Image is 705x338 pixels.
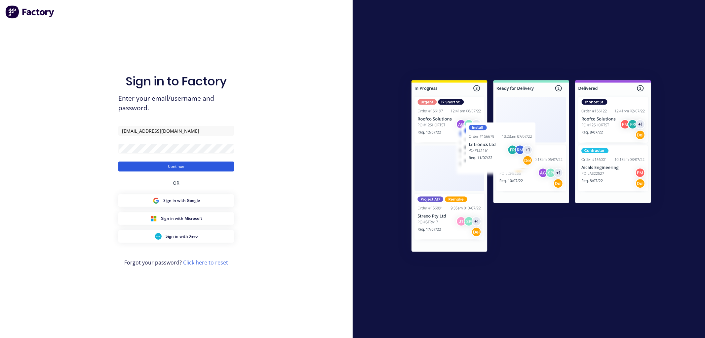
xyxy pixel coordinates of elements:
input: Email/Username [118,126,234,136]
button: Continue [118,162,234,171]
span: Sign in with Xero [166,233,198,239]
h1: Sign in to Factory [126,74,227,88]
img: Microsoft Sign in [150,215,157,222]
img: Sign in [397,67,666,267]
span: Sign in with Google [163,198,200,204]
a: Click here to reset [183,259,228,266]
button: Microsoft Sign inSign in with Microsoft [118,212,234,225]
img: Xero Sign in [155,233,162,240]
span: Sign in with Microsoft [161,216,202,221]
button: Google Sign inSign in with Google [118,194,234,207]
div: OR [173,171,179,194]
img: Google Sign in [153,197,159,204]
span: Enter your email/username and password. [118,94,234,113]
img: Factory [5,5,55,19]
button: Xero Sign inSign in with Xero [118,230,234,243]
span: Forgot your password? [124,259,228,266]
